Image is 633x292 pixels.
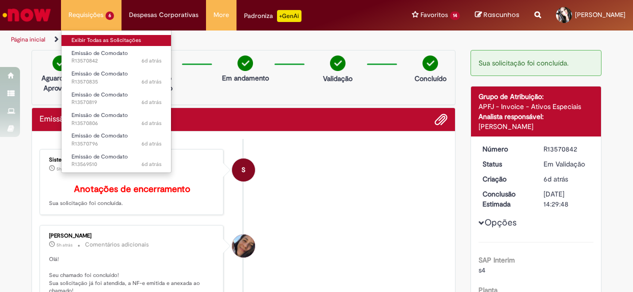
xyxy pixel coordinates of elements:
div: [PERSON_NAME] [49,233,215,239]
div: APFJ - Invoice - Ativos Especiais [478,101,594,111]
span: Emissão de Comodato [71,91,128,98]
time: 26/09/2025 14:29:45 [141,57,161,64]
h2: Emissão de Comodato Histórico de tíquete [39,115,118,124]
span: Emissão de Comodato [71,49,128,57]
div: Em Validação [543,159,590,169]
b: Anotações de encerramento [74,183,190,195]
div: Analista responsável: [478,111,594,121]
a: Aberto R13570796 : Emissão de Comodato [61,130,171,149]
p: Sua solicitação foi concluída. [49,184,215,207]
p: Em andamento [222,73,269,83]
a: Aberto R13570842 : Emissão de Comodato [61,48,171,66]
div: Sistema [49,157,215,163]
small: Comentários adicionais [85,240,149,249]
span: 6d atrás [141,57,161,64]
span: 6d atrás [141,98,161,106]
a: Rascunhos [475,10,519,20]
span: Emissão de Comodato [71,70,128,77]
div: Padroniza [244,10,301,22]
span: Favoritos [420,10,448,20]
span: R13570842 [71,57,161,65]
span: R13569510 [71,160,161,168]
time: 26/09/2025 09:51:29 [141,160,161,168]
span: R13570835 [71,78,161,86]
span: Despesas Corporativas [129,10,198,20]
img: check-circle-green.png [330,55,345,71]
span: Requisições [68,10,103,20]
img: ServiceNow [1,5,52,25]
div: R13570842 [543,144,590,154]
span: [PERSON_NAME] [575,10,625,19]
div: [DATE] 14:29:48 [543,189,590,209]
div: Sua solicitação foi concluída. [470,50,602,76]
dt: Criação [475,174,536,184]
div: System [232,158,255,181]
span: More [213,10,229,20]
a: Página inicial [11,35,45,43]
span: 5h atrás [56,166,72,172]
a: Aberto R13569510 : Emissão de Comodato [61,151,171,170]
span: s4 [478,265,485,274]
time: 26/09/2025 14:29:44 [543,174,568,183]
p: Concluído [414,73,446,83]
a: Exibir Todas as Solicitações [61,35,171,46]
time: 26/09/2025 14:24:54 [141,98,161,106]
span: S [241,158,245,182]
span: R13570819 [71,98,161,106]
dt: Número [475,144,536,154]
time: 26/09/2025 14:18:20 [141,140,161,147]
dt: Conclusão Estimada [475,189,536,209]
div: 26/09/2025 14:29:44 [543,174,590,184]
p: +GenAi [277,10,301,22]
a: Aberto R13570835 : Emissão de Comodato [61,68,171,87]
span: 14 [450,11,460,20]
a: Aberto R13570819 : Emissão de Comodato [61,89,171,108]
span: R13570796 [71,140,161,148]
b: SAP Interim [478,255,515,264]
button: Adicionar anexos [434,113,447,126]
a: Aberto R13570806 : Emissão de Comodato [61,110,171,128]
p: Aguardando Aprovação [36,73,84,93]
ul: Trilhas de página [7,30,414,49]
p: Validação [323,73,352,83]
div: Lívia Rovaron Oliveira Faria [232,234,255,257]
img: check-circle-green.png [237,55,253,71]
img: check-circle-green.png [422,55,438,71]
time: 26/09/2025 14:27:49 [141,78,161,85]
img: check-circle-green.png [52,55,68,71]
div: [PERSON_NAME] [478,121,594,131]
dt: Status [475,159,536,169]
time: 26/09/2025 14:21:14 [141,119,161,127]
span: 5h atrás [56,242,72,248]
span: Emissão de Comodato [71,153,128,160]
span: Rascunhos [483,10,519,19]
span: R13570806 [71,119,161,127]
span: 6d atrás [141,119,161,127]
span: 6d atrás [141,140,161,147]
span: Emissão de Comodato [71,111,128,119]
div: Grupo de Atribuição: [478,91,594,101]
span: 6d atrás [141,78,161,85]
time: 01/10/2025 10:51:17 [56,166,72,172]
span: 6 [105,11,114,20]
span: 6d atrás [141,160,161,168]
span: 6d atrás [543,174,568,183]
ul: Requisições [61,30,171,173]
span: Emissão de Comodato [71,132,128,139]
